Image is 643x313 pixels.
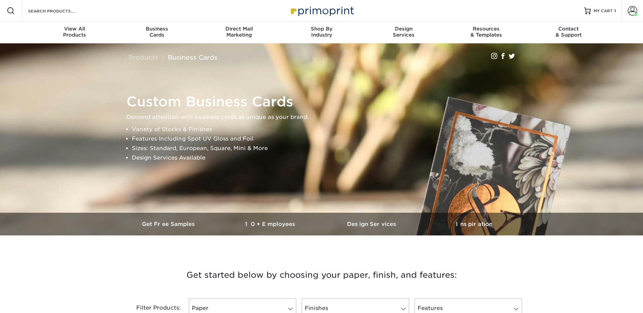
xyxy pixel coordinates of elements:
[220,213,322,235] a: 10+ Employees
[280,26,363,32] span: Shop By
[126,112,523,122] p: Demand attention with business cards as unique as your brand.
[527,22,610,43] a: Contact& Support
[198,26,280,38] div: Marketing
[363,26,445,32] span: Design
[280,22,363,43] a: Shop ByIndustry
[118,213,220,235] a: Get Free Samples
[132,153,523,163] li: Design Services Available
[614,8,616,13] span: 1
[445,22,527,43] a: Resources& Templates
[116,26,198,32] span: Business
[34,22,116,43] a: View AllProducts
[594,8,613,14] span: MY CART
[123,260,520,290] h3: Get started below by choosing your paper, finish, and features:
[280,26,363,38] div: Industry
[128,54,158,61] a: Products
[132,134,523,144] li: Features Including Spot UV Gloss and Foil
[527,26,610,38] div: & Support
[116,26,198,38] div: Cards
[168,54,218,61] a: Business Cards
[288,3,356,18] img: Primoprint
[118,221,220,227] h3: Get Free Samples
[132,125,523,134] li: Variety of Stocks & Finishes
[34,26,116,32] span: View All
[322,221,423,227] h3: Design Services
[198,26,280,32] span: Direct Mail
[363,22,445,43] a: DesignServices
[423,213,525,235] a: Inspiration
[27,7,94,15] input: SEARCH PRODUCTS.....
[527,26,610,32] span: Contact
[220,221,322,227] h3: 10+ Employees
[322,213,423,235] a: Design Services
[423,221,525,227] h3: Inspiration
[445,26,527,38] div: & Templates
[34,26,116,38] div: Products
[116,22,198,43] a: BusinessCards
[132,144,523,153] li: Sizes: Standard, European, Square, Mini & More
[445,26,527,32] span: Resources
[126,93,523,110] h1: Custom Business Cards
[198,22,280,43] a: Direct MailMarketing
[363,26,445,38] div: Services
